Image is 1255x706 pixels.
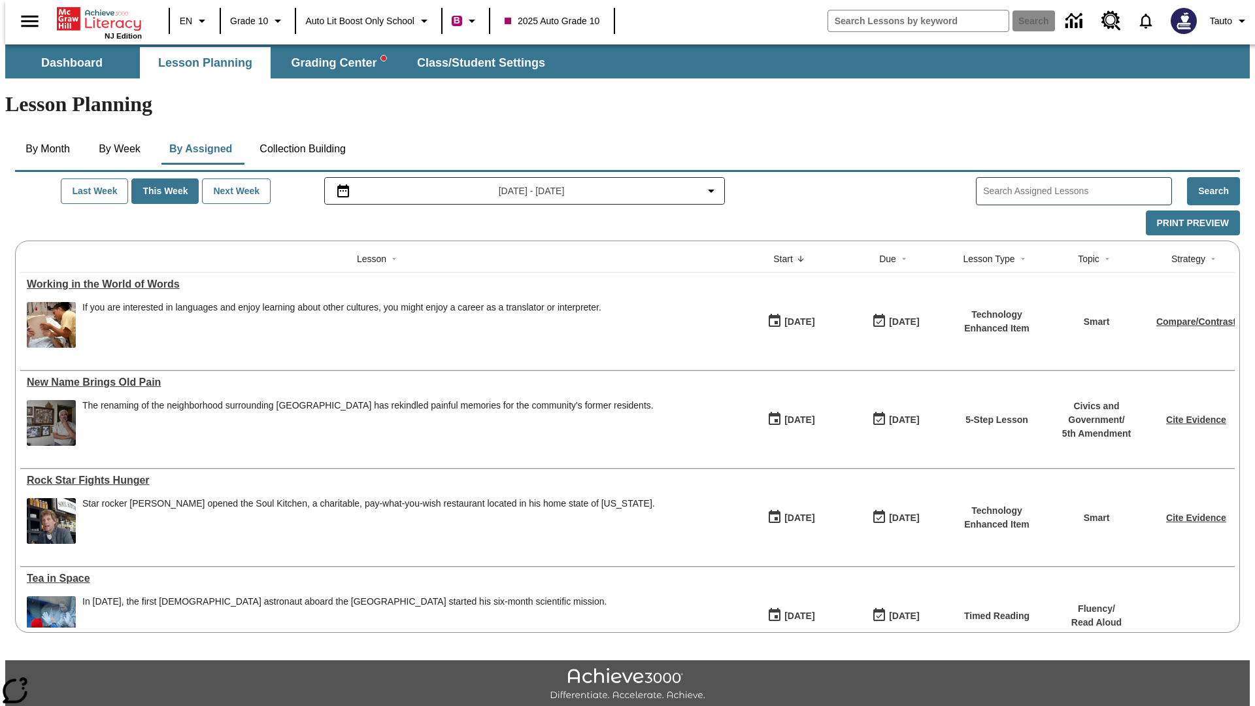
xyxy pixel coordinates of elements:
[1205,9,1255,33] button: Profile/Settings
[131,178,199,204] button: This Week
[889,412,919,428] div: [DATE]
[82,400,654,446] div: The renaming of the neighborhood surrounding Dodger Stadium has rekindled painful memories for th...
[763,603,819,628] button: 10/06/25: First time the lesson was available
[454,12,460,29] span: B
[784,510,814,526] div: [DATE]
[1163,4,1205,38] button: Select a new avatar
[1078,252,1099,265] div: Topic
[1084,315,1110,329] p: Smart
[499,184,565,198] span: [DATE] - [DATE]
[1071,602,1122,616] p: Fluency /
[291,56,386,71] span: Grading Center
[27,377,732,388] div: New Name Brings Old Pain
[7,47,137,78] button: Dashboard
[27,377,732,388] a: New Name Brings Old Pain, Lessons
[82,302,601,313] div: If you are interested in languages and enjoy learning about other cultures, you might enjoy a car...
[87,133,152,165] button: By Week
[505,14,599,28] span: 2025 Auto Grade 10
[1015,251,1031,267] button: Sort
[867,309,924,334] button: 10/07/25: Last day the lesson can be accessed
[889,510,919,526] div: [DATE]
[1166,513,1226,523] a: Cite Evidence
[828,10,1009,31] input: search field
[5,47,557,78] div: SubNavbar
[27,278,732,290] a: Working in the World of Words, Lessons
[249,133,356,165] button: Collection Building
[27,573,732,584] a: Tea in Space, Lessons
[763,309,819,334] button: 10/07/25: First time the lesson was available
[703,183,719,199] svg: Collapse Date Range Filter
[446,9,485,33] button: Boost Class color is violet red. Change class color
[407,47,556,78] button: Class/Student Settings
[140,47,271,78] button: Lesson Planning
[896,251,912,267] button: Sort
[417,56,545,71] span: Class/Student Settings
[202,178,271,204] button: Next Week
[158,56,252,71] span: Lesson Planning
[763,505,819,530] button: 10/06/25: First time the lesson was available
[386,251,402,267] button: Sort
[550,668,705,701] img: Achieve3000 Differentiate Accelerate Achieve
[27,498,76,544] img: A man in a restaurant with jars and dishes in the background and a sign that says Soul Kitchen. R...
[1129,4,1163,38] a: Notifications
[57,5,142,40] div: Home
[41,56,103,71] span: Dashboard
[82,302,601,348] div: If you are interested in languages and enjoy learning about other cultures, you might enjoy a car...
[983,182,1171,201] input: Search Assigned Lessons
[27,278,732,290] div: Working in the World of Words
[10,2,49,41] button: Open side menu
[225,9,291,33] button: Grade: Grade 10, Select a grade
[82,596,607,607] div: In [DATE], the first [DEMOGRAPHIC_DATA] astronaut aboard the [GEOGRAPHIC_DATA] started his six-mo...
[1166,414,1226,425] a: Cite Evidence
[300,9,437,33] button: School: Auto Lit Boost only School, Select your school
[1156,316,1236,327] a: Compare/Contrast
[27,475,732,486] a: Rock Star Fights Hunger , Lessons
[889,608,919,624] div: [DATE]
[867,505,924,530] button: 10/08/25: Last day the lesson can be accessed
[784,412,814,428] div: [DATE]
[273,47,404,78] button: Grading Center
[773,252,793,265] div: Start
[27,475,732,486] div: Rock Star Fights Hunger
[793,251,809,267] button: Sort
[867,603,924,628] button: 10/12/25: Last day the lesson can be accessed
[1210,14,1232,28] span: Tauto
[889,314,919,330] div: [DATE]
[963,252,1014,265] div: Lesson Type
[381,56,386,61] svg: writing assistant alert
[230,14,268,28] span: Grade 10
[61,178,128,204] button: Last Week
[784,314,814,330] div: [DATE]
[879,252,896,265] div: Due
[1171,252,1205,265] div: Strategy
[82,596,607,642] span: In December 2015, the first British astronaut aboard the International Space Station started his ...
[330,183,720,199] button: Select the date range menu item
[965,413,1028,427] p: 5-Step Lesson
[174,9,216,33] button: Language: EN, Select a language
[82,498,655,509] div: Star rocker [PERSON_NAME] opened the Soul Kitchen, a charitable, pay-what-you-wish restaurant loc...
[1205,251,1221,267] button: Sort
[1052,399,1141,427] p: Civics and Government /
[1099,251,1115,267] button: Sort
[27,596,76,642] img: An astronaut, the first from the United Kingdom to travel to the International Space Station, wav...
[763,407,819,432] button: 10/07/25: First time the lesson was available
[867,407,924,432] button: 10/13/25: Last day the lesson can be accessed
[954,308,1039,335] p: Technology Enhanced Item
[1058,3,1094,39] a: Data Center
[27,302,76,348] img: An interpreter holds a document for a patient at a hospital. Interpreters help people by translat...
[159,133,243,165] button: By Assigned
[1052,427,1141,441] p: 5th Amendment
[784,608,814,624] div: [DATE]
[305,14,414,28] span: Auto Lit Boost only School
[180,14,192,28] span: EN
[82,498,655,544] span: Star rocker Jon Bon Jovi opened the Soul Kitchen, a charitable, pay-what-you-wish restaurant loca...
[1171,8,1197,34] img: Avatar
[954,504,1039,531] p: Technology Enhanced Item
[57,6,142,32] a: Home
[5,92,1250,116] h1: Lesson Planning
[1187,177,1240,205] button: Search
[27,400,76,446] img: dodgertown_121813.jpg
[1071,616,1122,630] p: Read Aloud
